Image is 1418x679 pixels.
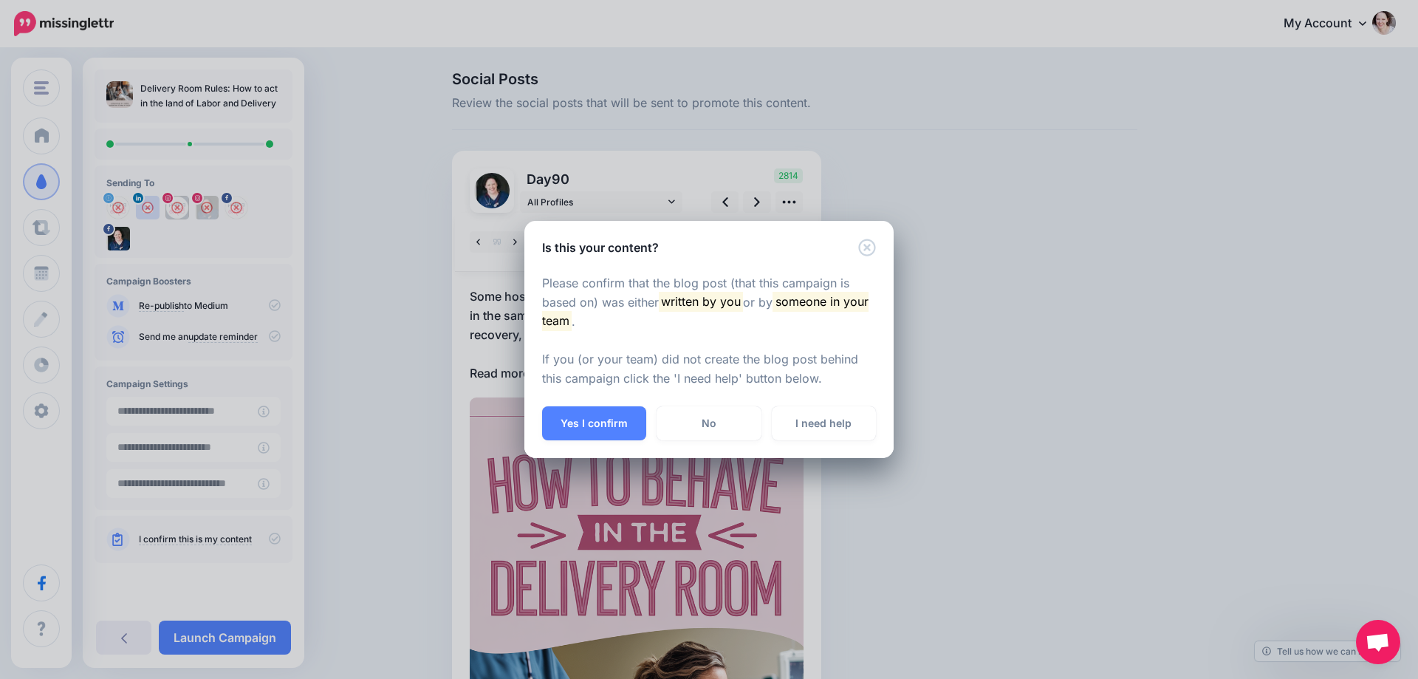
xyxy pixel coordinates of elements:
a: I need help [772,406,876,440]
h5: Is this your content? [542,239,659,256]
mark: someone in your team [542,292,869,330]
button: Yes I confirm [542,406,646,440]
a: No [657,406,761,440]
mark: written by you [659,292,743,311]
p: Please confirm that the blog post (that this campaign is based on) was either or by . If you (or ... [542,274,876,389]
button: Close [858,239,876,257]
